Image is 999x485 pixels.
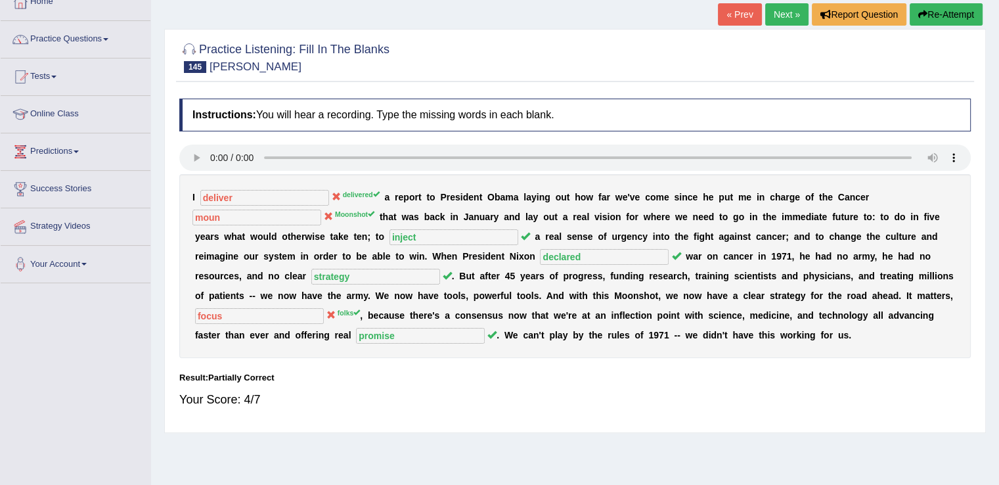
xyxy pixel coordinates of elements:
[269,231,271,242] b: l
[650,192,656,202] b: o
[923,212,927,222] b: f
[204,251,206,262] b: i
[737,231,743,242] b: n
[828,192,833,202] b: e
[792,212,800,222] b: m
[514,192,519,202] b: a
[401,212,409,222] b: w
[724,231,730,242] b: g
[343,191,380,198] sup: delivered
[440,212,445,222] b: k
[581,192,587,202] b: o
[333,231,338,242] b: a
[263,231,269,242] b: u
[606,192,610,202] b: r
[426,192,430,202] b: t
[692,212,698,222] b: n
[844,212,850,222] b: u
[305,231,312,242] b: w
[655,192,663,202] b: m
[380,212,383,222] b: t
[242,231,246,242] b: t
[602,212,608,222] b: s
[224,231,231,242] b: w
[602,192,607,202] b: a
[907,231,910,242] b: r
[537,192,539,202] b: i
[184,61,206,73] span: 145
[775,192,781,202] b: h
[629,212,635,222] b: o
[435,212,440,222] b: c
[786,192,789,202] b: r
[353,231,357,242] b: t
[1,58,150,91] a: Tests
[200,231,206,242] b: e
[630,192,635,202] b: v
[875,231,880,242] b: e
[577,231,583,242] b: n
[468,192,474,202] b: e
[195,251,198,262] b: r
[577,212,582,222] b: e
[389,229,518,245] input: blank
[447,192,450,202] b: r
[460,192,463,202] b: i
[795,192,800,202] b: e
[463,192,469,202] b: d
[719,231,724,242] b: a
[899,231,902,242] b: t
[642,231,648,242] b: y
[531,192,537,202] b: y
[257,231,263,242] b: o
[383,212,389,222] b: h
[794,231,799,242] b: a
[594,212,600,222] b: v
[822,192,828,202] b: h
[540,249,669,265] input: blank
[575,192,581,202] b: h
[855,192,860,202] b: c
[545,231,548,242] b: r
[430,192,435,202] b: o
[600,212,602,222] b: i
[799,231,805,242] b: n
[549,231,554,242] b: e
[801,212,806,222] b: e
[694,231,697,242] b: f
[789,192,795,202] b: g
[409,212,414,222] b: a
[860,192,866,202] b: e
[849,212,853,222] b: r
[900,212,906,222] b: o
[214,251,219,262] b: a
[607,212,610,222] b: i
[271,231,277,242] b: d
[665,212,670,222] b: e
[450,212,453,222] b: i
[675,231,678,242] b: t
[288,231,291,242] b: t
[929,212,935,222] b: v
[598,231,604,242] b: o
[841,212,844,222] b: t
[1,246,150,279] a: Your Account
[231,231,237,242] b: h
[205,231,210,242] b: a
[514,212,520,222] b: d
[746,192,751,202] b: e
[818,231,824,242] b: o
[806,212,812,222] b: d
[872,212,876,222] b: :
[734,231,737,242] b: i
[634,212,638,222] b: r
[883,212,889,222] b: o
[845,192,850,202] b: a
[738,192,746,202] b: m
[782,231,786,242] b: r
[214,231,219,242] b: s
[440,192,446,202] b: P
[610,212,615,222] b: o
[588,231,593,242] b: e
[772,231,777,242] b: c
